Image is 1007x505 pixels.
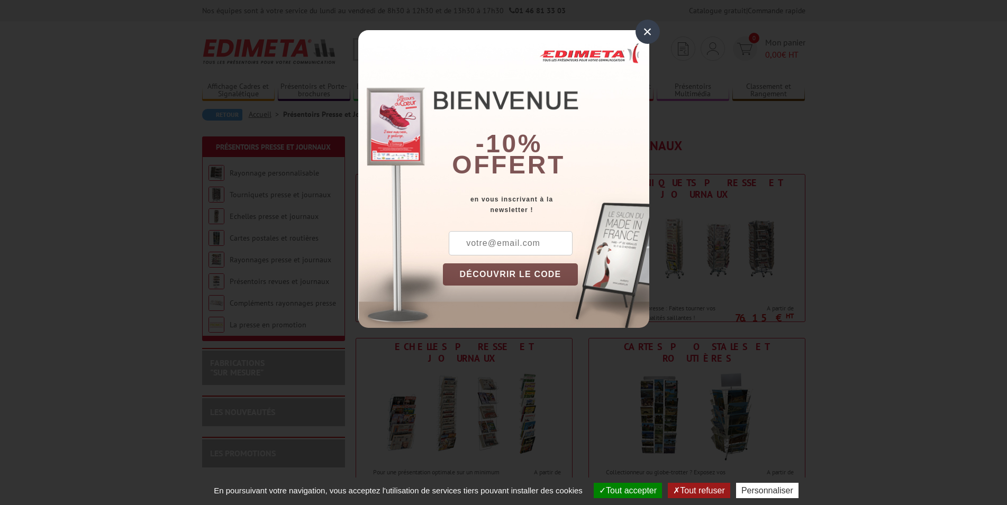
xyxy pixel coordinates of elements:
[443,194,649,215] div: en vous inscrivant à la newsletter !
[208,486,588,495] span: En poursuivant votre navigation, vous acceptez l'utilisation de services tiers pouvant installer ...
[668,483,730,498] button: Tout refuser
[594,483,662,498] button: Tout accepter
[452,151,565,179] font: offert
[443,263,578,286] button: DÉCOUVRIR LE CODE
[636,20,660,44] div: ×
[476,130,542,158] b: -10%
[449,231,573,255] input: votre@email.com
[736,483,799,498] button: Personnaliser (fenêtre modale)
